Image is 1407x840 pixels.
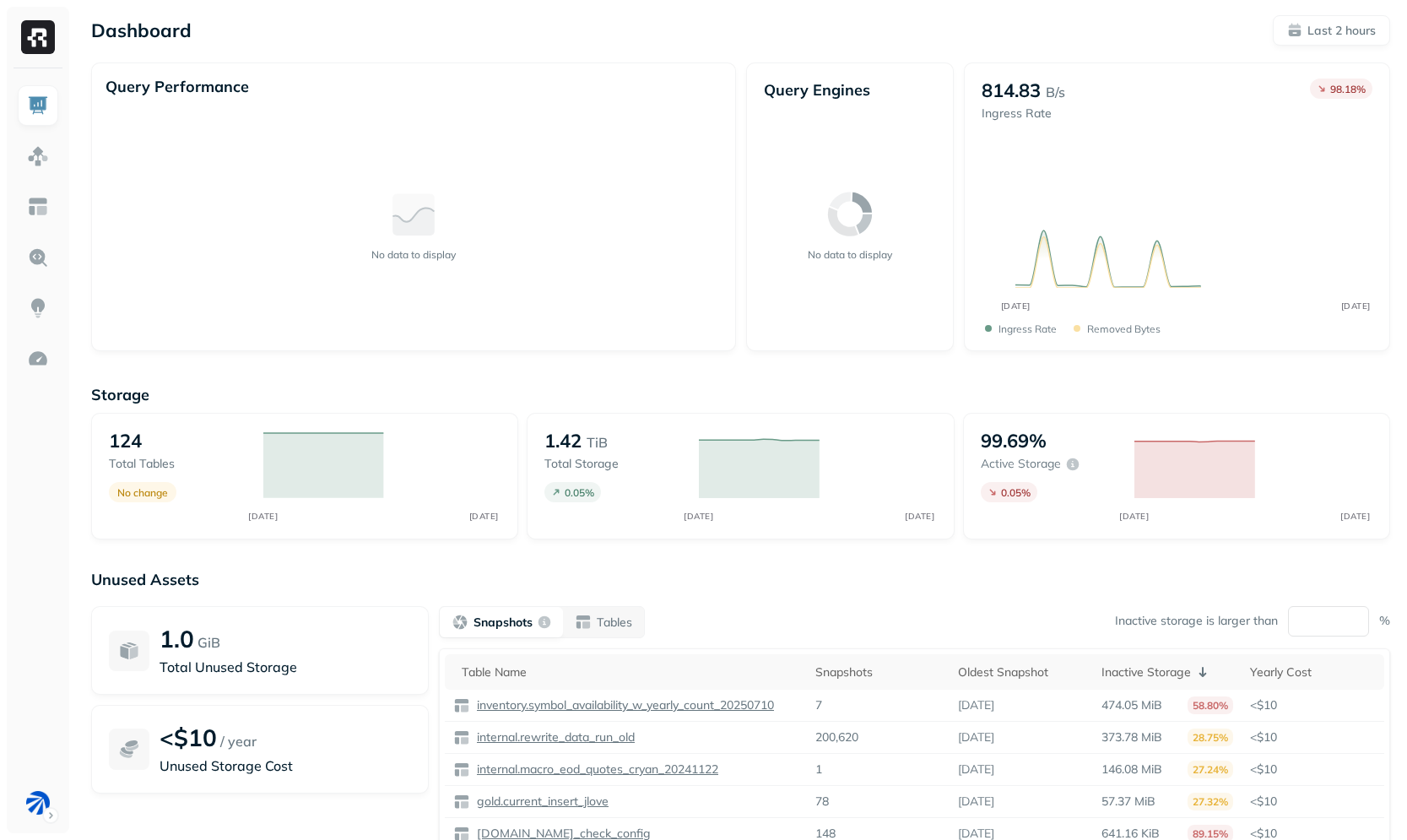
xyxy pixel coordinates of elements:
tspan: [DATE] [1120,511,1150,521]
p: 57.37 MiB [1101,794,1155,810]
p: [DATE] [958,794,994,810]
img: BAM [26,791,50,815]
p: B/s [1046,82,1065,102]
img: Ryft [21,20,55,54]
p: <$10 [1250,761,1376,778]
img: Insights [27,297,49,319]
p: [DATE] [958,761,994,778]
img: table [453,697,470,714]
p: <$10 [1250,729,1376,745]
p: internal.rewrite_data_run_old [474,729,635,745]
p: TiB [587,432,608,453]
p: Ingress Rate [998,322,1057,335]
p: Unused Storage Cost [160,756,411,776]
p: 28.75% [1188,729,1233,746]
tspan: [DATE] [1001,301,1031,312]
img: table [453,794,470,810]
tspan: [DATE] [684,511,713,521]
tspan: [DATE] [1340,511,1370,521]
p: 1.0 [160,624,194,653]
p: Dashboard [91,19,192,42]
p: 200,620 [815,729,858,745]
p: 0.05 % [1001,486,1031,499]
button: Last 2 hours [1273,15,1390,46]
p: 124 [109,429,142,453]
tspan: [DATE] [469,511,499,521]
a: inventory.symbol_availability_w_yearly_count_20250710 [470,697,774,713]
p: / year [220,731,257,751]
div: Oldest Snapshot [958,664,1084,680]
p: No data to display [808,248,892,261]
tspan: [DATE] [905,511,934,521]
p: 7 [815,697,822,713]
p: 58.80% [1188,696,1233,714]
p: inventory.symbol_availability_w_yearly_count_20250710 [474,697,774,713]
p: No change [117,486,168,499]
img: Asset Explorer [27,196,49,218]
p: 373.78 MiB [1101,729,1162,745]
p: 1.42 [544,429,582,453]
img: Dashboard [27,95,49,117]
p: Active storage [981,456,1061,472]
p: Inactive Storage [1101,664,1191,680]
p: Query Performance [106,77,249,96]
p: No data to display [371,248,456,261]
p: Last 2 hours [1307,23,1376,39]
p: Snapshots [474,615,533,631]
p: 27.24% [1188,761,1233,778]
p: Total tables [109,456,246,472]
tspan: [DATE] [1341,301,1371,312]
p: internal.macro_eod_quotes_cryan_20241122 [474,761,718,778]
img: Assets [27,145,49,167]
p: 98.18 % [1330,83,1366,95]
p: Query Engines [764,80,937,100]
div: Table Name [462,664,798,680]
p: gold.current_insert_jlove [474,794,609,810]
img: Query Explorer [27,247,49,268]
p: Unused Assets [91,570,1390,589]
div: Snapshots [815,664,941,680]
p: 474.05 MiB [1101,697,1162,713]
div: Yearly Cost [1250,664,1376,680]
p: Tables [597,615,632,631]
p: 27.32% [1188,793,1233,810]
p: <$10 [1250,697,1376,713]
p: Total Unused Storage [160,657,411,677]
p: Inactive storage is larger than [1115,613,1278,629]
p: [DATE] [958,729,994,745]
p: 1 [815,761,822,778]
p: % [1379,613,1390,629]
p: <$10 [1250,794,1376,810]
p: [DATE] [958,697,994,713]
p: 0.05 % [565,486,594,499]
a: internal.macro_eod_quotes_cryan_20241122 [470,761,718,778]
p: GiB [198,632,220,653]
a: gold.current_insert_jlove [470,794,609,810]
img: Optimization [27,348,49,370]
p: Removed bytes [1087,322,1161,335]
p: 78 [815,794,829,810]
p: <$10 [160,723,217,752]
p: 814.83 [982,79,1041,102]
p: Ingress Rate [982,106,1065,122]
img: table [453,729,470,746]
a: internal.rewrite_data_run_old [470,729,635,745]
p: Total storage [544,456,682,472]
tspan: [DATE] [248,511,278,521]
p: Storage [91,385,1390,404]
p: 99.69% [981,429,1047,453]
p: 146.08 MiB [1101,761,1162,778]
img: table [453,761,470,778]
